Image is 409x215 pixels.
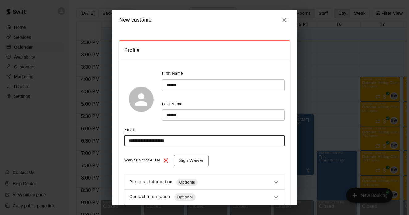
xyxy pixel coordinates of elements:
[129,193,272,201] div: Contact Information
[119,16,153,24] h6: New customer
[162,102,183,106] span: Last Name
[124,190,285,205] div: Contact InformationOptional
[124,175,285,190] div: Personal InformationOptional
[162,69,183,79] span: First Name
[129,179,272,186] div: Personal Information
[176,179,198,185] span: Optional
[174,155,208,166] button: Sign Waiver
[124,156,160,165] span: Waiver Agreed: No
[174,194,196,200] span: Optional
[124,128,135,132] span: Email
[124,46,285,54] span: Profile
